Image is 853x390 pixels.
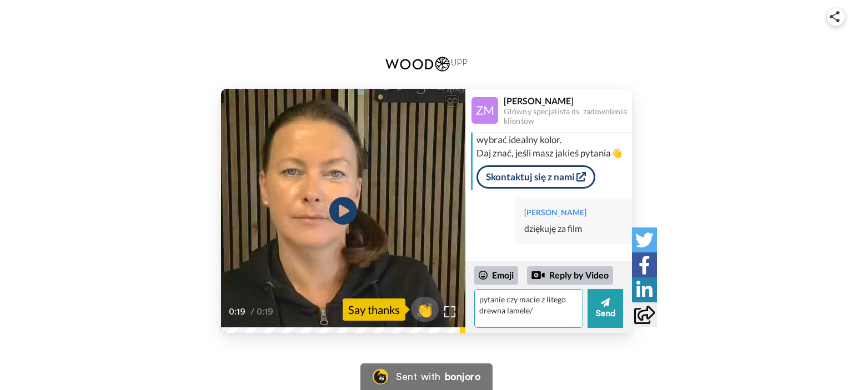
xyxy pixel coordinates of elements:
[474,266,518,284] div: Emoji
[588,289,623,328] button: Send
[471,97,498,124] img: Profile Image
[445,95,459,107] div: CC
[257,305,276,318] span: 0:19
[444,306,455,317] img: Full screen
[474,289,583,328] textarea: pytanie czy macie z litego drewna lamele
[385,55,468,72] img: logo
[411,301,439,318] span: 👏
[476,165,595,189] a: Skontaktuj się z nami
[531,269,545,282] div: Reply by Video
[343,298,405,321] div: Say thanks
[504,107,631,126] div: Główny specjalista ds. zadowolenia klientów
[360,363,493,390] a: Bonjoro Logo
[504,95,631,106] div: [PERSON_NAME]
[524,207,623,218] div: [PERSON_NAME]
[411,297,439,322] button: 👏
[229,305,248,318] span: 0:19
[250,305,254,318] span: /
[524,222,623,235] div: dziękuję za film
[527,266,613,285] div: Reply by Video
[830,11,840,22] img: ic_share.svg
